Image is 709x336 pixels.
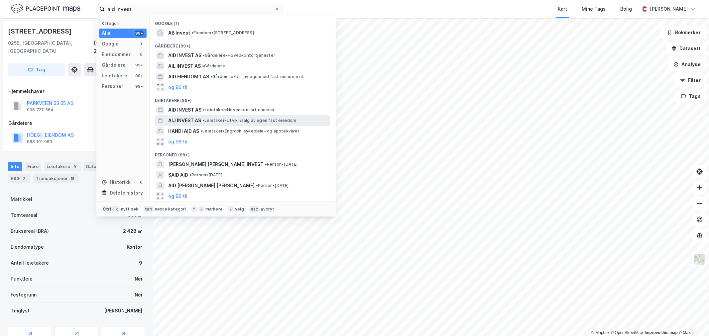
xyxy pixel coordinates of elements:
div: Leietakere [44,162,81,171]
div: Hjemmelshaver [8,87,145,95]
a: Mapbox [591,330,610,335]
div: 0256, [GEOGRAPHIC_DATA], [GEOGRAPHIC_DATA] [8,39,94,55]
div: Personer (99+) [150,147,336,159]
div: Nei [135,291,142,299]
span: AID [PERSON_NAME] [PERSON_NAME] [168,182,255,190]
span: Gårdeiere • Hovedkontortjenester [203,53,275,58]
div: Matrikkel [11,195,32,203]
div: Ctrl + k [102,206,120,212]
div: 2 428 ㎡ [123,227,142,235]
div: Datasett [83,162,116,171]
div: 996 727 564 [27,107,54,113]
a: OpenStreetMap [611,330,643,335]
div: [GEOGRAPHIC_DATA], 213/58 [94,39,145,55]
div: 9 [139,259,142,267]
div: Punktleie [11,275,33,283]
div: Delete history [110,189,143,197]
div: Historikk [102,178,131,186]
div: Eiendomstype [11,243,44,251]
div: Nei [135,275,142,283]
div: [PERSON_NAME] [650,5,688,13]
div: Bruksareal (BRA) [11,227,49,235]
span: • [265,162,267,167]
div: Leietakere (99+) [150,93,336,105]
div: [STREET_ADDRESS] [8,26,73,37]
span: Gårdeiere [202,63,225,69]
span: • [200,128,202,133]
span: Person • [DATE] [189,172,222,178]
span: SAID AID [168,171,188,179]
span: HANDI AID AS [168,127,199,135]
div: Tinglyst [11,307,30,315]
div: ESG [8,174,30,183]
div: Google (1) [150,16,336,28]
span: AID INVEST AS [168,106,201,114]
div: Tomteareal [11,211,37,219]
div: Info [8,162,22,171]
span: AID EIENDOM 1 AS [168,73,209,81]
div: 99+ [135,84,144,89]
span: Leietaker • Engrosh. sykepleie- og apotekvarer [200,128,299,134]
div: Kategori [102,21,147,26]
div: Kontor [127,243,142,251]
div: 15 [69,175,76,182]
div: 99+ [135,31,144,36]
span: • [191,30,193,35]
button: og 96 til [168,138,187,146]
img: Z [693,253,706,266]
div: avbryt [261,207,274,212]
span: AIJ INVEST AS [168,117,201,125]
span: • [203,107,205,112]
span: Leietaker • Utvikl./salg av egen fast eiendom [202,118,296,123]
button: Tags [675,90,706,103]
div: esc [249,206,260,212]
span: • [202,63,204,68]
span: AIL INVEST AS [168,62,201,70]
input: Søk på adresse, matrikkel, gårdeiere, leietakere eller personer [105,4,274,14]
div: Gårdeiere [8,119,145,127]
div: Mine Tags [582,5,606,13]
div: 1 [139,41,144,46]
div: Personer [102,82,123,90]
button: Datasett [666,42,706,55]
span: • [210,74,212,79]
div: 0 [139,52,144,57]
div: Gårdeiere (99+) [150,38,336,50]
div: 988 101 060 [27,139,52,144]
span: Person • [DATE] [256,183,289,188]
iframe: Chat Widget [676,304,709,336]
button: Filter [674,74,706,87]
span: Person • [DATE] [265,162,298,167]
button: og 96 til [168,192,187,200]
div: 99+ [135,62,144,68]
span: • [256,183,258,188]
button: Analyse [668,58,706,71]
span: AID INVEST AS [168,51,201,59]
span: [PERSON_NAME] [PERSON_NAME] INVEST [168,160,264,168]
div: 99+ [135,73,144,78]
div: Alle [102,29,111,37]
div: [PERSON_NAME] [104,307,142,315]
div: 0 [139,180,144,185]
div: Antall leietakere [11,259,49,267]
div: Festegrunn [11,291,37,299]
div: tab [144,206,154,212]
div: Bolig [620,5,632,13]
button: Tag [8,63,65,76]
div: Gårdeiere [102,61,126,69]
button: Bokmerker [661,26,706,39]
div: nytt søk [121,207,139,212]
span: Gårdeiere • Utl. av egen/leid fast eiendom el. [210,74,304,79]
div: Kart [558,5,567,13]
div: Transaksjoner [33,174,78,183]
div: 9 [71,163,78,170]
div: velg [235,207,244,212]
span: Leietaker • Hovedkontortjenester [203,107,275,113]
div: Leietakere [102,72,127,80]
button: og 96 til [168,83,187,91]
div: markere [205,207,223,212]
span: Eiendom • [STREET_ADDRESS] [191,30,254,36]
span: AB Invest [168,29,190,37]
span: • [202,118,204,123]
